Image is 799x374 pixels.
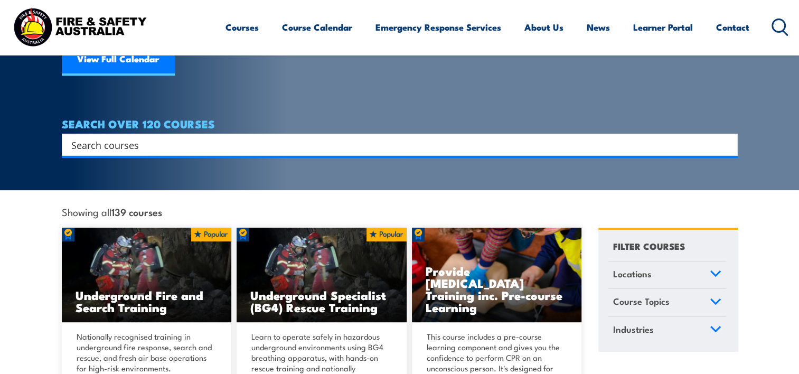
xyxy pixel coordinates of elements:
a: Emergency Response Services [375,13,501,41]
h4: FILTER COURSES [613,239,685,253]
span: Showing all [62,206,162,217]
a: Underground Specialist (BG4) Rescue Training [237,228,407,323]
a: Course Topics [608,289,726,316]
img: Underground mine rescue [237,228,407,323]
button: Search magnifier button [719,137,734,152]
h3: Provide [MEDICAL_DATA] Training inc. Pre-course Learning [426,265,568,313]
span: Industries [613,322,654,336]
img: Underground mine rescue [62,228,232,323]
a: Locations [608,261,726,289]
a: News [587,13,610,41]
a: Contact [716,13,749,41]
strong: 139 courses [111,204,162,219]
a: About Us [524,13,563,41]
form: Search form [73,137,717,152]
span: Course Topics [613,294,670,308]
a: Underground Fire and Search Training [62,228,232,323]
img: Low Voltage Rescue and Provide CPR [412,228,582,323]
span: Locations [613,267,652,281]
a: Courses [225,13,259,41]
a: Provide [MEDICAL_DATA] Training inc. Pre-course Learning [412,228,582,323]
h3: Underground Specialist (BG4) Rescue Training [250,289,393,313]
h3: Underground Fire and Search Training [76,289,218,313]
a: Industries [608,317,726,344]
a: View Full Calendar [62,44,175,76]
input: Search input [71,137,715,153]
h4: SEARCH OVER 120 COURSES [62,118,738,129]
a: Learner Portal [633,13,693,41]
a: Course Calendar [282,13,352,41]
p: Nationally recognised training in underground fire response, search and rescue, and fresh air bas... [77,331,214,373]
